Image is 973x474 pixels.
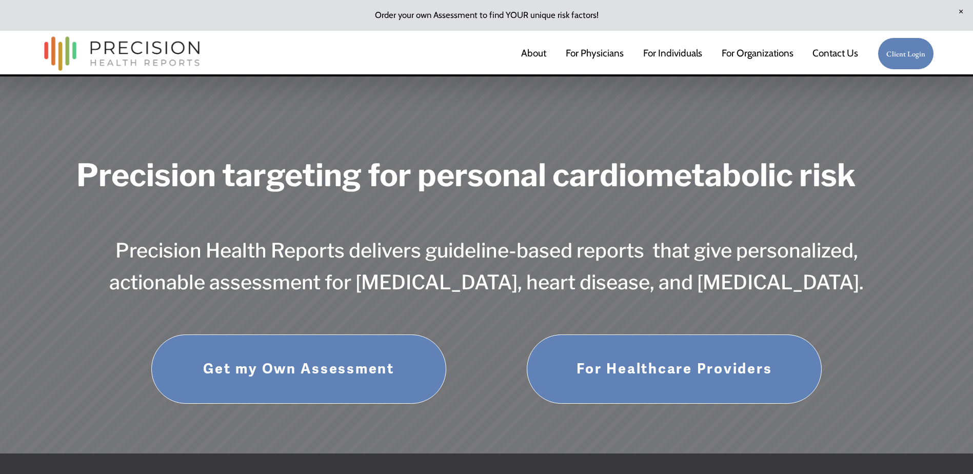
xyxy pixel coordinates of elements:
[643,43,702,65] a: For Individuals
[76,156,856,194] strong: Precision targeting for personal cardiometabolic risk
[527,334,821,404] a: For Healthcare Providers
[521,43,546,65] a: About
[722,44,793,63] span: For Organizations
[39,32,205,75] img: Precision Health Reports
[878,37,934,70] a: Client Login
[722,43,793,65] a: folder dropdown
[76,235,897,299] h3: Precision Health Reports delivers guideline-based reports that give personalized, actionable asse...
[812,43,858,65] a: Contact Us
[151,334,446,404] a: Get my Own Assessment
[566,43,624,65] a: For Physicians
